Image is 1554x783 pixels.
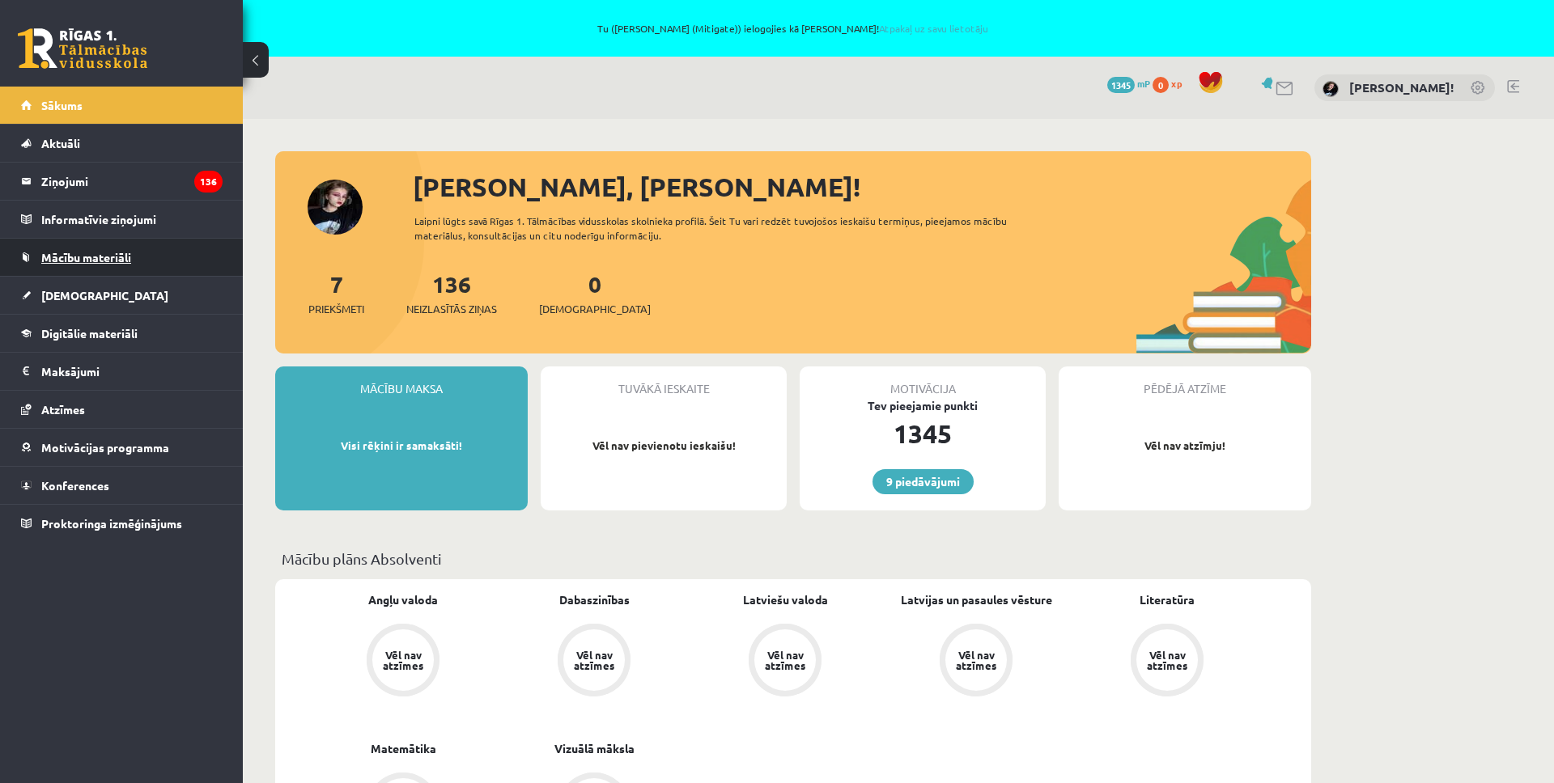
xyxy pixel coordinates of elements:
a: Digitālie materiāli [21,315,223,352]
a: Proktoringa izmēģinājums [21,505,223,542]
div: Vēl nav atzīmes [953,650,999,671]
a: Vēl nav atzīmes [881,624,1072,700]
a: Vizuālā māksla [554,740,635,757]
div: Vēl nav atzīmes [1144,650,1190,671]
legend: Informatīvie ziņojumi [41,201,223,238]
div: Vēl nav atzīmes [571,650,617,671]
span: [DEMOGRAPHIC_DATA] [539,301,651,317]
span: Tu ([PERSON_NAME] (Mitigate)) ielogojies kā [PERSON_NAME]! [186,23,1399,33]
span: Proktoringa izmēģinājums [41,516,182,531]
a: Maksājumi [21,353,223,390]
span: Atzīmes [41,402,85,417]
span: Priekšmeti [308,301,364,317]
a: Aktuāli [21,125,223,162]
a: 136Neizlasītās ziņas [406,269,497,317]
a: 0 xp [1153,77,1190,90]
a: Konferences [21,467,223,504]
span: Digitālie materiāli [41,326,138,341]
span: Sākums [41,98,83,112]
a: Latviešu valoda [743,591,828,608]
a: [PERSON_NAME]! [1349,79,1454,95]
a: Vēl nav atzīmes [1072,624,1263,700]
legend: Maksājumi [41,353,223,390]
div: Vēl nav atzīmes [380,650,426,671]
span: 0 [1153,77,1169,93]
i: 136 [194,171,223,193]
span: [DEMOGRAPHIC_DATA] [41,288,168,303]
a: Sākums [21,87,223,124]
div: [PERSON_NAME], [PERSON_NAME]! [413,167,1311,206]
a: Vēl nav atzīmes [499,624,690,700]
div: Tev pieejamie punkti [800,397,1046,414]
span: Neizlasītās ziņas [406,301,497,317]
a: Matemātika [371,740,436,757]
p: Vēl nav pievienotu ieskaišu! [549,438,779,454]
span: Konferences [41,478,109,493]
img: Sofija Anrio-Karlauska! [1323,81,1339,97]
div: Motivācija [800,366,1046,397]
span: Mācību materiāli [41,250,131,265]
p: Mācību plāns Absolventi [282,548,1305,569]
a: Ziņojumi136 [21,163,223,200]
a: Mācību materiāli [21,239,223,276]
a: 1345 mP [1107,77,1150,90]
a: Vēl nav atzīmes [308,624,499,700]
span: mP [1137,77,1150,90]
a: Dabaszinības [559,591,630,608]
div: Tuvākā ieskaite [541,366,787,397]
span: Aktuāli [41,136,80,150]
span: xp [1171,77,1182,90]
div: Mācību maksa [275,366,528,397]
span: Motivācijas programma [41,440,169,455]
a: 0[DEMOGRAPHIC_DATA] [539,269,651,317]
a: Vēl nav atzīmes [690,624,881,700]
a: Atpakaļ uz savu lietotāju [879,22,988,35]
div: Laipni lūgts savā Rīgas 1. Tālmācības vidusskolas skolnieka profilā. Šeit Tu vari redzēt tuvojošo... [414,214,1036,243]
div: Vēl nav atzīmes [762,650,808,671]
span: 1345 [1107,77,1135,93]
div: Pēdējā atzīme [1059,366,1311,397]
a: Informatīvie ziņojumi [21,201,223,238]
a: Angļu valoda [368,591,438,608]
div: 1345 [800,414,1046,453]
a: Motivācijas programma [21,429,223,466]
p: Vēl nav atzīmju! [1067,438,1303,454]
a: Atzīmes [21,391,223,428]
a: [DEMOGRAPHIC_DATA] [21,277,223,314]
a: Literatūra [1140,591,1195,608]
a: Rīgas 1. Tālmācības vidusskola [18,28,147,69]
a: Latvijas un pasaules vēsture [901,591,1052,608]
a: 7Priekšmeti [308,269,364,317]
p: Visi rēķini ir samaksāti! [283,438,520,454]
legend: Ziņojumi [41,163,223,200]
a: 9 piedāvājumi [873,469,974,494]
